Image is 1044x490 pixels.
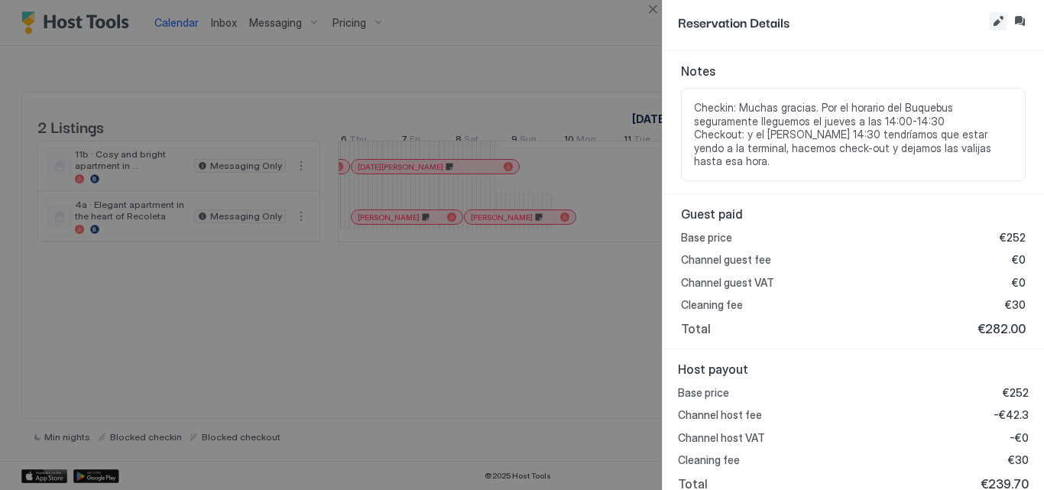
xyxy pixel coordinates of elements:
[681,206,1026,222] span: Guest paid
[989,12,1007,31] button: Edit reservation
[678,12,986,31] span: Reservation Details
[681,298,743,312] span: Cleaning fee
[678,386,729,400] span: Base price
[1010,12,1029,31] button: Inbox
[978,321,1026,336] span: €282.00
[681,321,711,336] span: Total
[994,408,1029,422] span: -€42.3
[1008,453,1029,467] span: €30
[681,253,771,267] span: Channel guest fee
[1012,253,1026,267] span: €0
[1005,298,1026,312] span: €30
[681,231,732,245] span: Base price
[678,362,1029,377] span: Host payout
[678,408,762,422] span: Channel host fee
[1003,386,1029,400] span: €252
[681,276,774,290] span: Channel guest VAT
[1012,276,1026,290] span: €0
[1000,231,1026,245] span: €252
[694,101,1013,168] span: Checkin: Muchas gracias. Por el horario del Buquebus seguramente lleguemos el jueves a las 14:00-...
[678,431,765,445] span: Channel host VAT
[678,453,740,467] span: Cleaning fee
[681,63,1026,79] span: Notes
[1010,431,1029,445] span: -€0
